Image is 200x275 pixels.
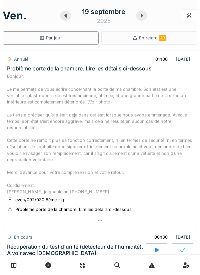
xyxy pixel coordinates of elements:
[39,35,62,41] div: Par jour
[15,197,64,203] div: even/092/030 8ème - g
[139,35,166,40] span: En retard
[150,53,193,65] div: [DATE]
[3,9,27,22] h1: ven.
[97,17,111,25] div: 2025
[149,231,193,243] div: [DATE]
[159,35,166,41] span: 23
[82,7,125,17] div: 19 septembre
[14,56,28,62] div: Annulé
[15,206,132,213] div: Problème porte de la chambre. Lire les détails ci-dessous
[14,234,32,240] div: En cours
[7,73,193,195] div: Bonjour, Je me permets de vous écrire concernant la porte de ma chambre. Son état est une véritab...
[7,65,152,72] div: Problème porte de la chambre. Lire les détails ci-dessous
[154,234,168,240] div: 00h30
[7,244,144,256] div: Récupération du test d'unité (détecteur de l'humidité). A voir avec [DEMOGRAPHIC_DATA]
[155,56,168,62] div: 01h00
